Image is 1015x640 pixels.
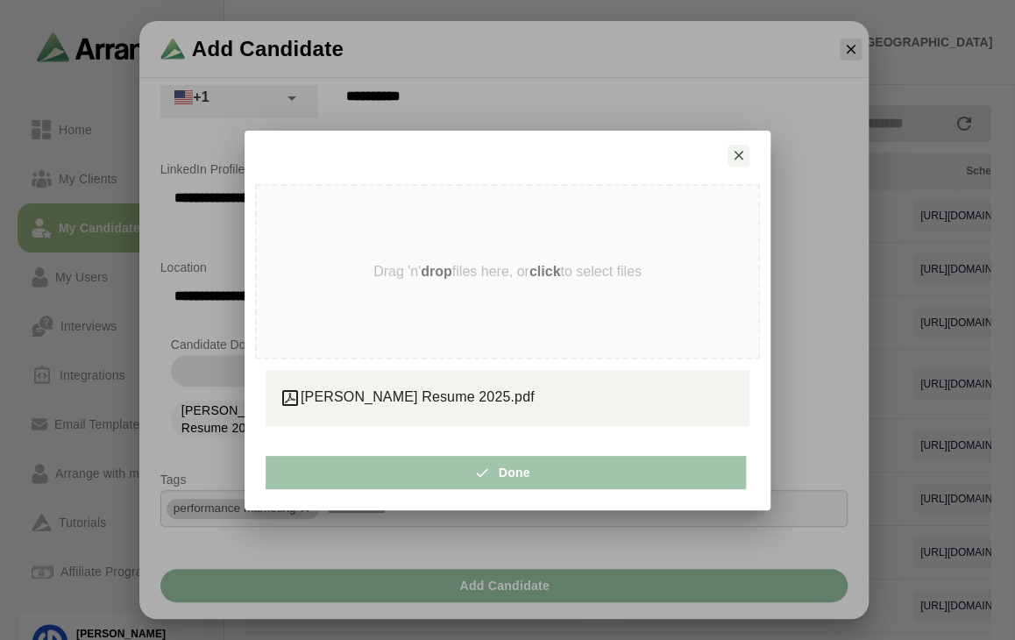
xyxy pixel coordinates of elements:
div: [PERSON_NAME] Resume 2025.pdf [280,387,735,409]
p: Drag 'n' files here, or to select files [373,264,642,280]
strong: drop [421,264,452,279]
span: Done [481,456,529,489]
strong: click [529,264,561,279]
button: Done [266,456,746,489]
